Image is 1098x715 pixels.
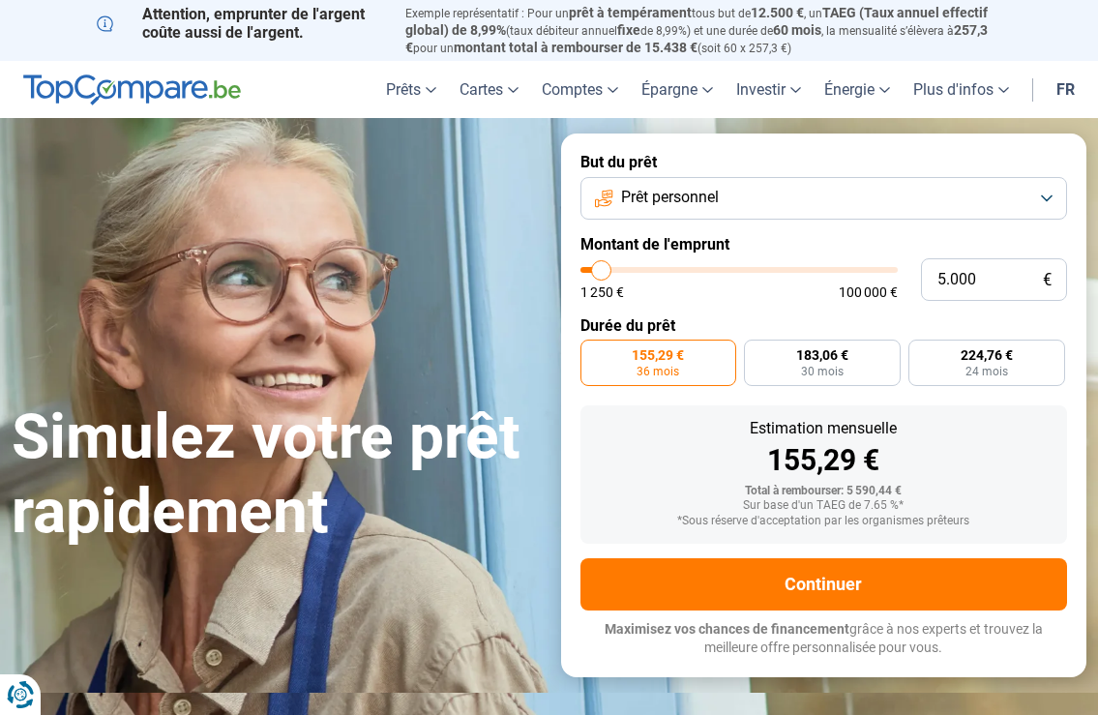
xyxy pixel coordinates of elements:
a: fr [1045,61,1086,118]
a: Énergie [813,61,902,118]
span: Prêt personnel [621,187,719,208]
img: TopCompare [23,74,241,105]
span: 257,3 € [405,22,988,55]
span: 224,76 € [961,348,1013,362]
label: Durée du prêt [580,316,1068,335]
a: Investir [725,61,813,118]
span: 183,06 € [796,348,848,362]
a: Cartes [448,61,530,118]
span: prêt à tempérament [569,5,692,20]
h1: Simulez votre prêt rapidement [12,401,538,550]
a: Épargne [630,61,725,118]
span: 60 mois [773,22,821,38]
p: Attention, emprunter de l'argent coûte aussi de l'argent. [97,5,383,42]
span: 155,29 € [632,348,684,362]
span: 24 mois [965,366,1008,377]
button: Continuer [580,558,1068,611]
span: Maximisez vos chances de financement [605,621,849,637]
div: Total à rembourser: 5 590,44 € [596,485,1053,498]
span: 1 250 € [580,285,624,299]
div: *Sous réserve d'acceptation par les organismes prêteurs [596,515,1053,528]
span: fixe [617,22,640,38]
label: Montant de l'emprunt [580,235,1068,253]
span: 36 mois [637,366,679,377]
div: Sur base d'un TAEG de 7.65 %* [596,499,1053,513]
a: Comptes [530,61,630,118]
div: 155,29 € [596,446,1053,475]
div: Estimation mensuelle [596,421,1053,436]
span: TAEG (Taux annuel effectif global) de 8,99% [405,5,988,38]
p: Exemple représentatif : Pour un tous but de , un (taux débiteur annuel de 8,99%) et une durée de ... [405,5,1001,56]
button: Prêt personnel [580,177,1068,220]
p: grâce à nos experts et trouvez la meilleure offre personnalisée pour vous. [580,620,1068,658]
span: 12.500 € [751,5,804,20]
span: montant total à rembourser de 15.438 € [454,40,697,55]
span: € [1043,272,1052,288]
a: Plus d'infos [902,61,1021,118]
label: But du prêt [580,153,1068,171]
span: 100 000 € [839,285,898,299]
a: Prêts [374,61,448,118]
span: 30 mois [801,366,844,377]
